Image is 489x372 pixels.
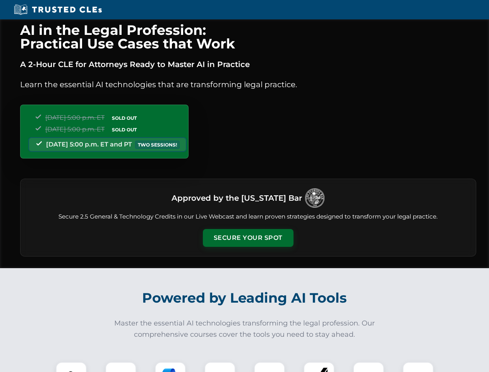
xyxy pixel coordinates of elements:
span: [DATE] 5:00 p.m. ET [45,126,105,133]
img: Trusted CLEs [12,4,104,15]
p: Secure 2.5 General & Technology Credits in our Live Webcast and learn proven strategies designed ... [30,212,467,221]
p: Master the essential AI technologies transforming the legal profession. Our comprehensive courses... [109,318,380,340]
button: Secure Your Spot [203,229,293,247]
span: SOLD OUT [109,126,139,134]
span: [DATE] 5:00 p.m. ET [45,114,105,121]
img: Logo [305,188,324,208]
p: Learn the essential AI technologies that are transforming legal practice. [20,78,476,91]
h2: Powered by Leading AI Tools [30,284,459,312]
h1: AI in the Legal Profession: Practical Use Cases that Work [20,23,476,50]
span: SOLD OUT [109,114,139,122]
p: A 2-Hour CLE for Attorneys Ready to Master AI in Practice [20,58,476,71]
h3: Approved by the [US_STATE] Bar [172,191,302,205]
